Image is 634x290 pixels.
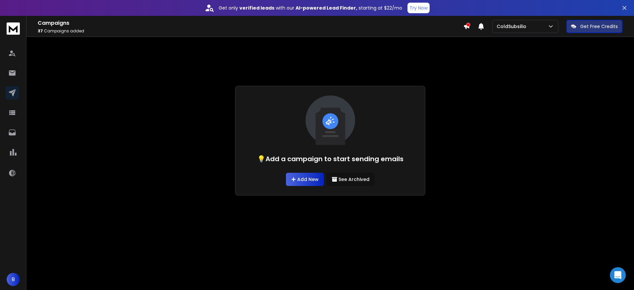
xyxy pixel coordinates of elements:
div: Open Intercom Messenger [610,267,626,283]
h1: Campaigns [38,19,463,27]
a: Add New [286,173,324,186]
strong: verified leads [239,5,274,11]
p: Try Now [409,5,428,11]
h1: 💡Add a campaign to start sending emails [257,154,404,163]
p: Campaigns added [38,28,463,34]
p: ColdSubsilio [497,23,529,30]
span: 37 [38,28,43,34]
p: Get Free Credits [580,23,618,30]
button: Try Now [407,3,430,13]
button: Get Free Credits [566,20,622,33]
strong: AI-powered Lead Finder, [296,5,357,11]
p: Get only with our starting at $22/mo [219,5,402,11]
img: logo [7,22,20,35]
button: B [7,273,20,286]
button: See Archived [327,173,375,186]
